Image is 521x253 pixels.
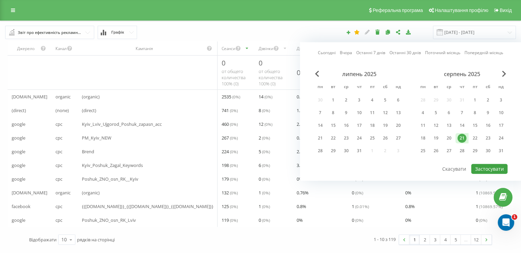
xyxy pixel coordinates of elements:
[340,120,353,131] div: ср 16 лип 2025 р.
[476,189,503,197] span: 1
[445,146,454,155] div: 27
[222,46,235,51] div: Сеанси
[12,216,25,224] span: google
[315,82,325,93] abbr: понеділок
[394,96,403,105] div: 6
[12,46,40,51] div: Джерело
[329,108,338,117] div: 8
[430,108,443,118] div: вт 5 серп 2025 р.
[297,202,306,210] span: 0.8 %
[457,82,467,93] abbr: четвер
[484,108,493,117] div: 9
[12,93,47,101] span: [DOMAIN_NAME]
[262,204,270,209] span: ( 0 %)
[341,82,351,93] abbr: середа
[381,121,390,130] div: 19
[484,134,493,143] div: 23
[353,146,366,156] div: чт 31 лип 2025 р.
[230,108,238,113] span: ( 0 %)
[368,121,377,130] div: 18
[327,120,340,131] div: вт 15 лип 2025 р.
[379,120,392,131] div: сб 19 лип 2025 р.
[12,106,26,115] span: (direct)
[327,95,340,105] div: вт 1 лип 2025 р.
[482,108,495,118] div: сб 9 серп 2025 р.
[329,134,338,143] div: 22
[389,50,421,56] a: Останні 30 днів
[471,134,480,143] div: 22
[355,134,364,143] div: 24
[381,96,390,105] div: 5
[497,108,506,117] div: 10
[297,93,309,101] span: 0.55 %
[419,146,427,155] div: 25
[259,68,283,87] span: от общего количества 100% ( 0 )
[329,146,338,155] div: 29
[512,214,517,220] span: 1
[355,108,364,117] div: 10
[82,106,96,115] span: (direct)
[340,133,353,143] div: ср 23 лип 2025 р.
[297,106,309,115] span: 1.08 %
[458,108,467,117] div: 7
[297,68,315,77] div: 0,00%
[419,134,427,143] div: 18
[55,120,62,128] span: cpc
[262,176,270,182] span: ( 0 %)
[484,96,493,105] div: 2
[500,8,512,13] span: Вихід
[315,71,319,77] span: Previous Month
[230,190,238,195] span: ( 0 %)
[497,146,506,155] div: 31
[443,108,456,118] div: ср 6 серп 2025 р.
[259,106,270,115] span: 8
[12,161,25,169] span: google
[98,26,137,39] button: Графік
[316,108,325,117] div: 7
[316,146,325,155] div: 28
[495,108,508,118] div: нд 10 серп 2025 р.
[495,120,508,131] div: нд 17 серп 2025 р.
[419,108,427,117] div: 4
[432,134,441,143] div: 19
[392,120,405,131] div: нд 20 лип 2025 р.
[352,202,369,210] span: 1
[430,146,443,156] div: вт 26 серп 2025 р.
[262,217,270,223] span: ( 0 %)
[222,202,238,210] span: 125
[232,94,240,99] span: ( 0 %)
[259,161,270,169] span: 6
[364,29,370,34] i: Редагувати звіт
[342,108,351,117] div: 9
[476,216,487,224] span: 0
[355,190,363,195] span: ( 0 %)
[222,175,238,183] span: 179
[419,121,427,130] div: 11
[297,134,309,142] span: 0.75 %
[230,149,238,154] span: ( 0 %)
[55,175,62,183] span: cpc
[222,68,246,87] span: от общего количества 100% ( 0 )
[327,146,340,156] div: вт 29 лип 2025 р.
[417,133,430,143] div: пн 18 серп 2025 р.
[469,133,482,143] div: пт 22 серп 2025 р.
[314,146,327,156] div: пн 28 лип 2025 р.
[450,235,461,244] a: 5
[379,133,392,143] div: сб 26 лип 2025 р.
[262,162,270,168] span: ( 0 %)
[352,189,363,197] span: 0
[444,82,454,93] abbr: середа
[484,146,493,155] div: 30
[353,133,366,143] div: чт 24 лип 2025 р.
[482,95,495,105] div: сб 2 серп 2025 р.
[259,175,270,183] span: 0
[366,120,379,131] div: пт 18 лип 2025 р.
[55,46,67,51] div: Канал
[355,121,364,130] div: 17
[456,146,469,156] div: чт 28 серп 2025 р.
[82,147,94,156] span: Brend
[222,58,225,68] span: 0
[12,175,25,183] span: google
[314,120,327,131] div: пн 14 лип 2025 р.
[394,108,403,117] div: 13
